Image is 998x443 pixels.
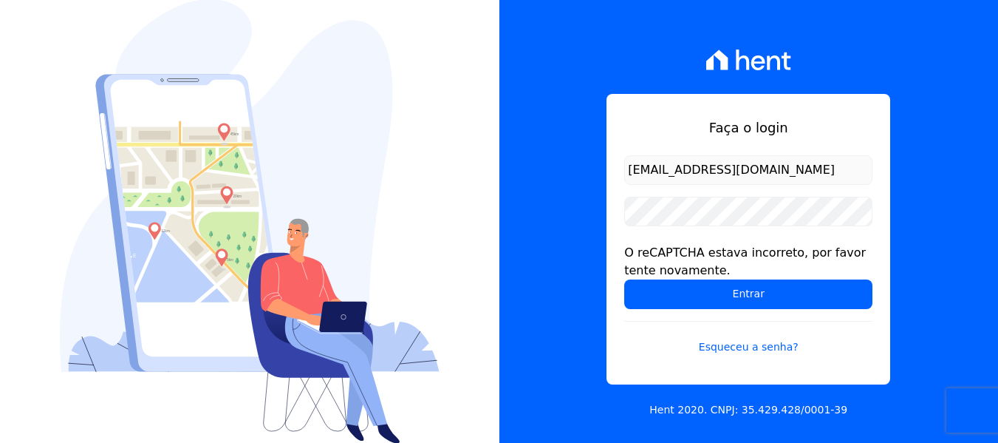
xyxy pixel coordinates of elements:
input: Email [624,155,872,185]
input: Entrar [624,280,872,309]
div: O reCAPTCHA estava incorreto, por favor tente novamente. [624,244,872,280]
a: Esqueceu a senha? [624,321,872,355]
h1: Faça o login [624,118,872,138]
p: Hent 2020. CNPJ: 35.429.428/0001-39 [649,402,847,418]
